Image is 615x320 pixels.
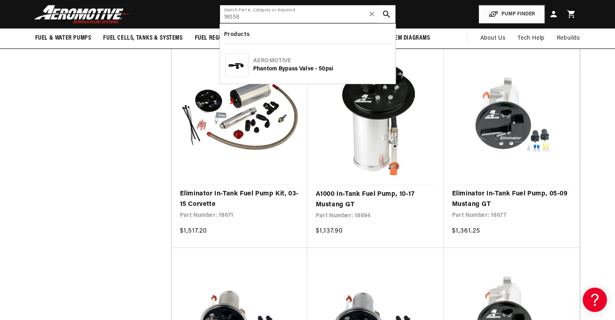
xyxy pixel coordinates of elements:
[376,29,436,48] summary: System Diagrams
[452,189,571,210] a: Eliminator In-Tank Fuel Pump, 05-09 Mustang GT
[368,8,376,21] span: ✕
[220,5,395,23] input: Search by Part Number, Category or Keyword
[180,189,300,210] a: Eliminator In-Tank Fuel Pump Kit, 03-15 Corvette
[253,57,390,65] div: Aeromotive
[195,34,242,42] span: Fuel Regulators
[383,34,430,42] span: System Diagrams
[253,65,390,73] div: Phantom Bypass Valve - 50psi
[226,54,248,76] img: Phantom Bypass Valve - 50psi
[224,32,249,38] b: Products
[479,5,545,23] button: PUMP FINDER
[315,189,435,210] a: A1000 In-Tank Fuel Pump, 10-17 Mustang GT
[32,5,133,24] img: Aeromotive
[480,35,505,41] span: About Us
[35,34,91,42] span: Fuel & Water Pumps
[551,29,586,48] summary: Rebuilds
[518,34,544,43] span: Tech Help
[474,29,511,48] a: About Us
[511,29,550,48] summary: Tech Help
[29,29,97,48] summary: Fuel & Water Pumps
[103,34,182,42] span: Fuel Cells, Tanks & Systems
[97,29,188,48] summary: Fuel Cells, Tanks & Systems
[378,5,395,23] button: search button
[189,29,248,48] summary: Fuel Regulators
[557,34,580,43] span: Rebuilds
